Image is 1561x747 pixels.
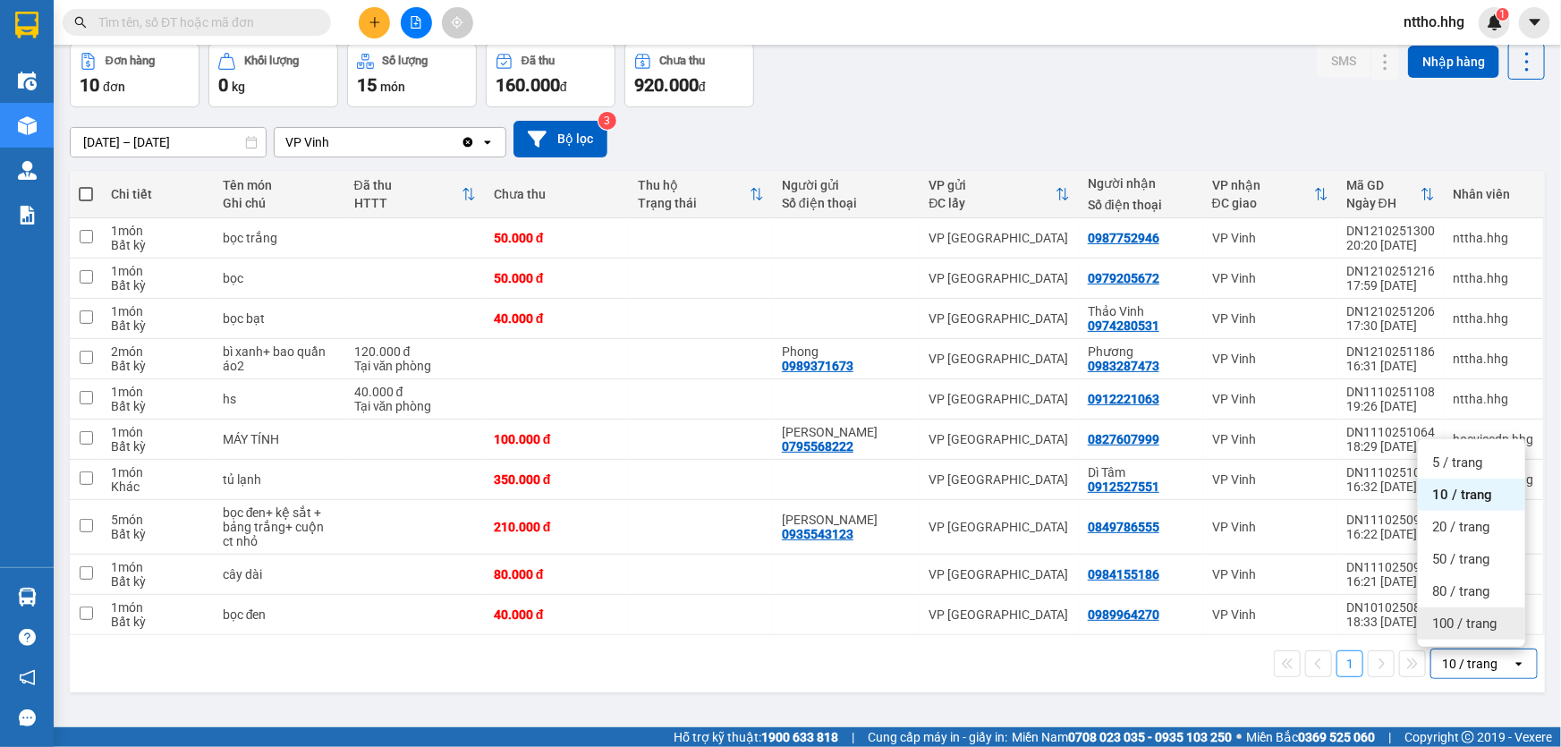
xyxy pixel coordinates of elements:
[852,727,854,747] span: |
[1346,359,1435,373] div: 16:31 [DATE]
[232,80,245,94] span: kg
[1212,472,1328,487] div: VP Vinh
[1346,278,1435,293] div: 17:59 [DATE]
[494,271,620,285] div: 50.000 đ
[401,7,432,38] button: file-add
[1453,271,1534,285] div: nttha.hhg
[782,527,853,541] div: 0935543123
[1453,231,1534,245] div: nttha.hhg
[494,567,620,581] div: 80.000 đ
[1346,399,1435,413] div: 19:26 [DATE]
[223,432,336,446] div: MÁY TÍNH
[638,178,750,192] div: Thu hộ
[1088,344,1194,359] div: Phương
[1088,480,1159,494] div: 0912527551
[1088,359,1159,373] div: 0983287473
[1298,730,1375,744] strong: 0369 525 060
[19,669,36,686] span: notification
[1453,352,1534,366] div: nttha.hhg
[782,425,911,439] div: Duy Khánh
[1442,655,1497,673] div: 10 / trang
[598,112,616,130] sup: 3
[1212,352,1328,366] div: VP Vinh
[1346,615,1435,629] div: 18:33 [DATE]
[1487,14,1503,30] img: icon-new-feature
[1088,465,1194,480] div: Dì Tâm
[782,439,853,454] div: 0795568222
[920,171,1079,218] th: Toggle SortBy
[111,600,205,615] div: 1 món
[1432,582,1489,600] span: 80 / trang
[223,505,336,548] div: bọc đen+ kệ sắt + bảng trắng+ cuộn ct nhỏ
[18,161,37,180] img: warehouse-icon
[70,43,199,107] button: Đơn hàng10đơn
[74,16,87,29] span: search
[1212,520,1328,534] div: VP Vinh
[1346,560,1435,574] div: DN1110250996
[442,7,473,38] button: aim
[354,178,462,192] div: Đã thu
[1346,264,1435,278] div: DN1210251216
[1337,171,1444,218] th: Toggle SortBy
[1068,730,1232,744] strong: 0708 023 035 - 0935 103 250
[380,80,405,94] span: món
[513,121,607,157] button: Bộ lọc
[347,43,477,107] button: Số lượng15món
[223,231,336,245] div: bọc trắng
[1346,574,1435,589] div: 16:21 [DATE]
[111,399,205,413] div: Bất kỳ
[929,392,1070,406] div: VP [GEOGRAPHIC_DATA]
[868,727,1007,747] span: Cung cấp máy in - giấy in:
[522,55,555,67] div: Đã thu
[560,80,567,94] span: đ
[494,520,620,534] div: 210.000 đ
[782,513,911,527] div: Anh Thành
[111,187,205,201] div: Chi tiết
[354,385,476,399] div: 40.000 đ
[1088,231,1159,245] div: 0987752946
[1453,432,1534,446] div: hocviecdn.hhg
[486,43,615,107] button: Đã thu160.000đ
[1499,8,1506,21] span: 1
[1408,46,1499,78] button: Nhập hàng
[660,55,706,67] div: Chưa thu
[782,178,911,192] div: Người gửi
[111,439,205,454] div: Bất kỳ
[244,55,299,67] div: Khối lượng
[208,43,338,107] button: Khối lượng0kg
[1212,178,1314,192] div: VP nhận
[354,344,476,359] div: 120.000 đ
[1346,196,1421,210] div: Ngày ĐH
[624,43,754,107] button: Chưa thu920.000đ
[19,629,36,646] span: question-circle
[1346,178,1421,192] div: Mã GD
[223,472,336,487] div: tủ lạnh
[111,238,205,252] div: Bất kỳ
[1418,439,1525,647] ul: Menu
[674,727,838,747] span: Hỗ trợ kỹ thuật:
[1236,734,1242,741] span: ⚪️
[1212,432,1328,446] div: VP Vinh
[1453,311,1534,326] div: nttha.hhg
[1088,520,1159,534] div: 0849786555
[1088,607,1159,622] div: 0989964270
[1212,392,1328,406] div: VP Vinh
[1088,567,1159,581] div: 0984155186
[15,12,38,38] img: logo-vxr
[494,231,620,245] div: 50.000 đ
[111,574,205,589] div: Bất kỳ
[354,399,476,413] div: Tại văn phòng
[782,196,911,210] div: Số điện thoại
[111,304,205,318] div: 1 món
[1453,392,1534,406] div: nttha.hhg
[496,74,560,96] span: 160.000
[1346,238,1435,252] div: 20:20 [DATE]
[223,567,336,581] div: cây dài
[1346,439,1435,454] div: 18:29 [DATE]
[1088,198,1194,212] div: Số điện thoại
[1389,11,1479,33] span: nttho.hhg
[1212,607,1328,622] div: VP Vinh
[461,135,475,149] svg: Clear value
[357,74,377,96] span: 15
[1432,454,1482,471] span: 5 / trang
